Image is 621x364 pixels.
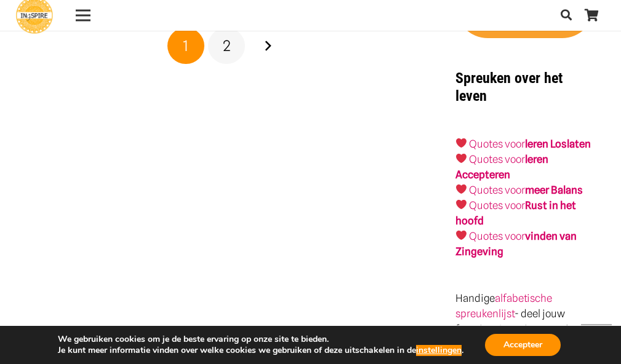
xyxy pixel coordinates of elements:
a: leren Loslaten [525,138,591,150]
span: Pagina 1 [167,28,204,65]
img: ❤ [456,138,467,148]
img: ❤ [456,199,467,210]
a: Quotes voorvinden van Zingeving [455,230,577,258]
strong: Rust in het hoofd [455,199,576,227]
img: ❤ [456,184,467,194]
p: Je kunt meer informatie vinden over welke cookies we gebruiken of deze uitschakelen in de . [58,345,463,356]
p: We gebruiken cookies om je de beste ervaring op onze site te bieden. [58,334,463,345]
a: Quotes voor [469,138,525,150]
a: alfabetische spreukenlijst [455,292,552,320]
a: Zoeken [554,1,579,30]
a: Quotes voor [469,153,525,165]
strong: Spreuken over het leven [455,69,563,105]
strong: meer Balans [525,184,583,196]
a: leren Accepteren [455,153,548,181]
img: ❤ [456,230,467,240]
a: Terug naar top [581,324,612,355]
a: Quotes voorRust in het hoofd [455,199,576,227]
a: Quotes voormeer Balans [469,184,583,196]
span: 1 [183,37,188,55]
button: instellingen [416,345,462,356]
strong: vinden van Zingeving [455,230,577,258]
p: Handige - deel jouw favoriete Ingspire quote! [455,291,595,337]
img: ❤ [456,153,467,164]
span: 2 [223,37,231,55]
button: Accepteer [485,334,561,356]
a: Pagina 2 [208,28,245,65]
